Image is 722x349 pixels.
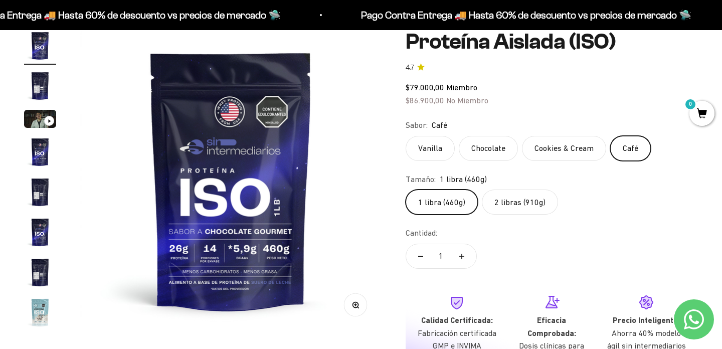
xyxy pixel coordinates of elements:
strong: Calidad Certificada: [421,315,493,325]
mark: 0 [684,98,696,110]
button: Ir al artículo 3 [24,110,56,131]
img: Proteína Aislada (ISO) [24,30,56,62]
button: Ir al artículo 5 [24,176,56,211]
img: Proteína Aislada (ISO) [24,136,56,168]
a: 0 [689,109,714,120]
img: Proteína Aislada (ISO) [24,70,56,102]
button: Ir al artículo 7 [24,256,56,291]
p: Pago Contra Entrega 🚚 Hasta 60% de descuento vs precios de mercado 🛸 [360,7,691,23]
span: $79.000,00 [406,83,444,92]
span: No Miembro [446,96,488,105]
legend: Sabor: [406,119,428,132]
button: Ir al artículo 8 [24,296,56,331]
span: 4.7 [406,62,414,73]
button: Ir al artículo 4 [24,136,56,171]
img: Proteína Aislada (ISO) [80,30,382,331]
input: Otra (por favor especifica) [33,151,207,167]
a: 4.74.7 de 5.0 estrellas [406,62,698,73]
p: Para decidirte a comprar este suplemento, ¿qué información específica sobre su pureza, origen o c... [12,16,208,62]
button: Aumentar cantidad [447,244,476,268]
div: Comparativa con otros productos similares [12,130,208,148]
label: Cantidad: [406,227,437,240]
span: 1 libra (460g) [440,173,487,186]
div: País de origen de ingredientes [12,90,208,108]
img: Proteína Aislada (ISO) [24,296,56,328]
h1: Proteína Aislada (ISO) [406,30,698,54]
img: Proteína Aislada (ISO) [24,216,56,248]
strong: Precio Inteligente: [613,315,680,325]
button: Ir al artículo 6 [24,216,56,251]
span: $86.900,00 [406,96,444,105]
span: Miembro [446,83,477,92]
img: Proteína Aislada (ISO) [24,176,56,208]
button: Enviar [163,173,208,190]
span: Enviar [164,173,207,190]
strong: Eficacia Comprobada: [527,315,576,338]
button: Reducir cantidad [406,244,435,268]
button: Ir al artículo 1 [24,30,56,65]
div: Detalles sobre ingredientes "limpios" [12,70,208,88]
span: Café [432,119,447,132]
button: Ir al artículo 2 [24,70,56,105]
img: Proteína Aislada (ISO) [24,256,56,288]
div: Certificaciones de calidad [12,110,208,128]
legend: Tamaño: [406,173,436,186]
